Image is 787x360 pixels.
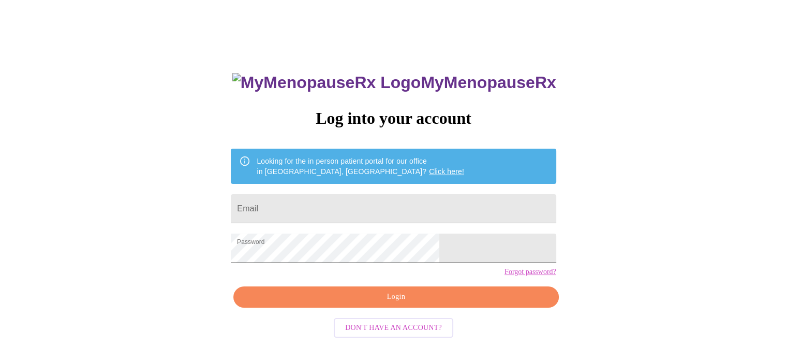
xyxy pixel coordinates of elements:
h3: Log into your account [231,109,556,128]
a: Forgot password? [504,268,556,276]
span: Login [245,291,546,304]
img: MyMenopauseRx Logo [232,73,421,92]
a: Click here! [429,167,464,176]
button: Login [233,286,558,308]
span: Don't have an account? [345,322,442,335]
h3: MyMenopauseRx [232,73,556,92]
button: Don't have an account? [334,318,453,338]
div: Looking for the in person patient portal for our office in [GEOGRAPHIC_DATA], [GEOGRAPHIC_DATA]? [257,152,464,181]
a: Don't have an account? [331,322,456,331]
